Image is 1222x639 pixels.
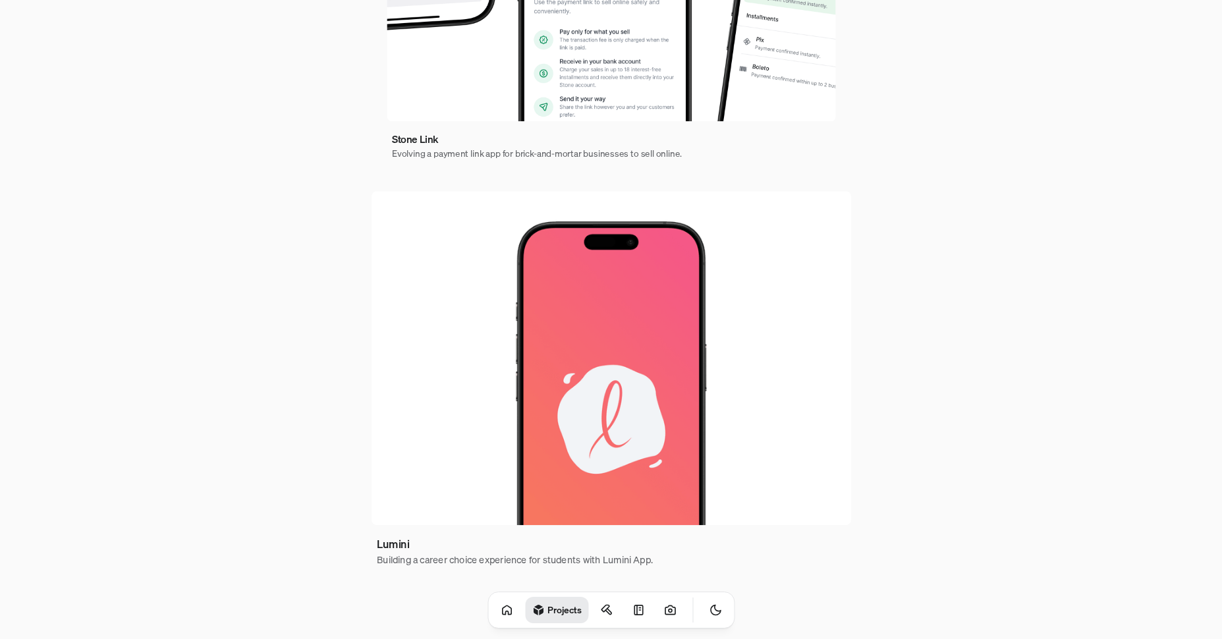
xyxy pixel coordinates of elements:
[392,146,682,159] h4: Evolving a payment link app for brick-and-mortar businesses to sell online.
[377,552,653,567] h4: Building a career choice experience for students with Lumini App.
[702,597,729,623] button: Toggle Theme
[377,536,409,552] h3: Lumini
[392,131,439,146] h3: Stone Link
[525,597,588,623] a: Projects
[547,603,582,616] h1: Projects
[387,126,687,165] a: Stone LinkEvolving a payment link app for brick-and-mortar businesses to sell online.
[371,530,658,572] a: LuminiBuilding a career choice experience for students with Lumini App.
